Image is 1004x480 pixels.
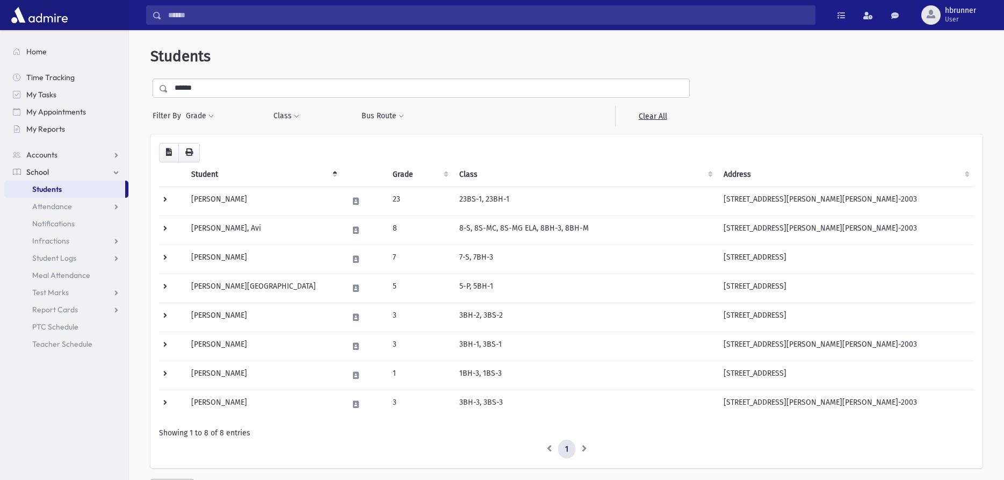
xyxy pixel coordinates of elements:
[185,245,342,274] td: [PERSON_NAME]
[150,47,211,65] span: Students
[32,322,78,332] span: PTC Schedule
[32,236,69,246] span: Infractions
[453,187,717,216] td: 23BS-1, 23BH-1
[26,107,86,117] span: My Appointments
[26,150,57,160] span: Accounts
[386,216,452,245] td: 8
[453,332,717,361] td: 3BH-1, 3BS-1
[32,339,92,349] span: Teacher Schedule
[717,390,974,419] td: [STREET_ADDRESS][PERSON_NAME][PERSON_NAME]-2003
[4,181,125,198] a: Students
[26,90,56,99] span: My Tasks
[717,361,974,390] td: [STREET_ADDRESS]
[185,274,342,303] td: [PERSON_NAME][GEOGRAPHIC_DATA]
[32,305,78,314] span: Report Cards
[162,5,815,25] input: Search
[386,162,452,187] th: Grade: activate to sort column ascending
[386,361,452,390] td: 1
[159,143,179,162] button: CSV
[945,6,976,15] span: hbrunner
[185,162,342,187] th: Student: activate to sort column descending
[185,303,342,332] td: [PERSON_NAME]
[185,216,342,245] td: [PERSON_NAME], Avi
[717,216,974,245] td: [STREET_ADDRESS][PERSON_NAME][PERSON_NAME]-2003
[615,106,690,126] a: Clear All
[153,110,185,121] span: Filter By
[32,270,90,280] span: Meal Attendance
[717,332,974,361] td: [STREET_ADDRESS][PERSON_NAME][PERSON_NAME]-2003
[945,15,976,24] span: User
[717,303,974,332] td: [STREET_ADDRESS]
[32,288,69,297] span: Test Marks
[159,427,974,439] div: Showing 1 to 8 of 8 entries
[4,120,128,138] a: My Reports
[185,361,342,390] td: [PERSON_NAME]
[4,301,128,318] a: Report Cards
[4,215,128,232] a: Notifications
[717,245,974,274] td: [STREET_ADDRESS]
[4,43,128,60] a: Home
[26,167,49,177] span: School
[4,146,128,163] a: Accounts
[32,253,76,263] span: Student Logs
[558,440,575,459] a: 1
[4,318,128,335] a: PTC Schedule
[185,187,342,216] td: [PERSON_NAME]
[26,73,75,82] span: Time Tracking
[185,332,342,361] td: [PERSON_NAME]
[4,284,128,301] a: Test Marks
[32,184,62,194] span: Students
[26,47,47,56] span: Home
[26,124,65,134] span: My Reports
[453,274,717,303] td: 5-P, 5BH-1
[386,274,452,303] td: 5
[386,332,452,361] td: 3
[386,245,452,274] td: 7
[717,162,974,187] th: Address: activate to sort column ascending
[717,187,974,216] td: [STREET_ADDRESS][PERSON_NAME][PERSON_NAME]-2003
[453,245,717,274] td: 7-S, 7BH-3
[4,103,128,120] a: My Appointments
[386,303,452,332] td: 3
[361,106,405,126] button: Bus Route
[386,390,452,419] td: 3
[32,219,75,228] span: Notifications
[4,69,128,86] a: Time Tracking
[4,163,128,181] a: School
[4,86,128,103] a: My Tasks
[717,274,974,303] td: [STREET_ADDRESS]
[386,187,452,216] td: 23
[185,390,342,419] td: [PERSON_NAME]
[453,216,717,245] td: 8-S, 8S-MC, 8S-MG ELA, 8BH-3, 8BH-M
[4,249,128,267] a: Student Logs
[32,202,72,211] span: Attendance
[9,4,70,26] img: AdmirePro
[453,303,717,332] td: 3BH-2, 3BS-2
[453,390,717,419] td: 3BH-3, 3BS-3
[273,106,300,126] button: Class
[178,143,200,162] button: Print
[4,335,128,353] a: Teacher Schedule
[4,267,128,284] a: Meal Attendance
[4,232,128,249] a: Infractions
[185,106,214,126] button: Grade
[453,361,717,390] td: 1BH-3, 1BS-3
[453,162,717,187] th: Class: activate to sort column ascending
[4,198,128,215] a: Attendance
